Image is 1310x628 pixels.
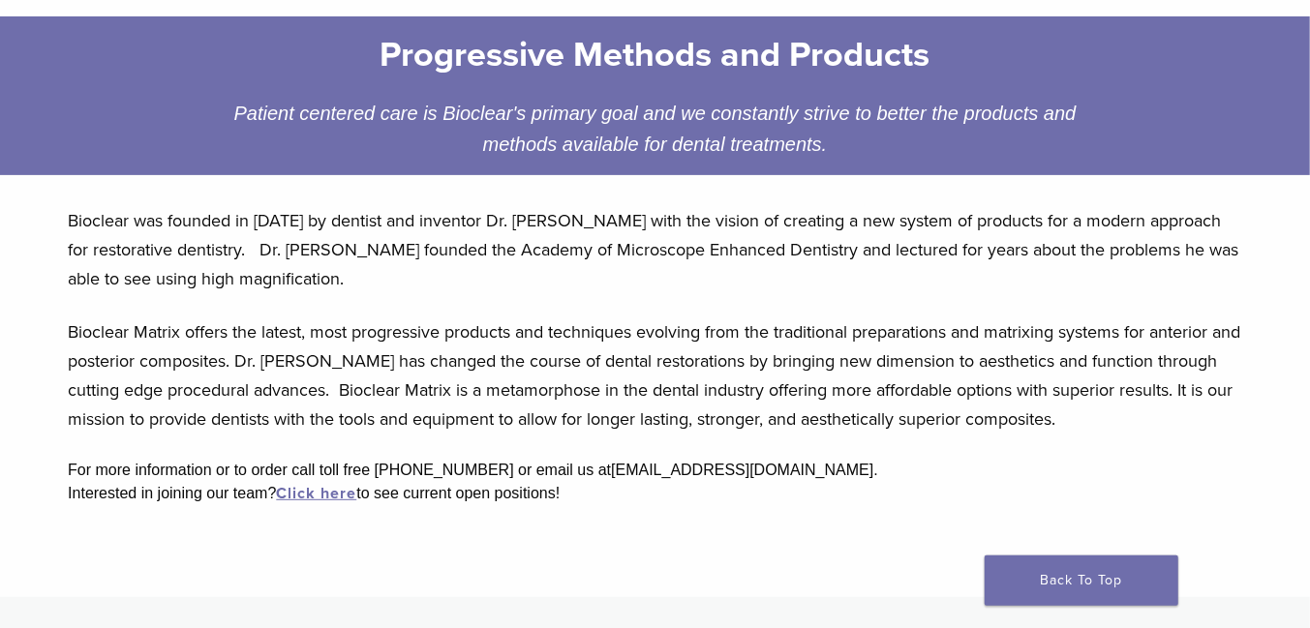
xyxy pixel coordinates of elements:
[985,555,1178,606] a: Back To Top
[68,482,1242,505] div: Interested in joining our team? to see current open positions!
[219,98,1092,160] div: Patient centered care is Bioclear's primary goal and we constantly strive to better the products ...
[233,32,1078,78] h2: Progressive Methods and Products
[68,206,1242,293] p: Bioclear was founded in [DATE] by dentist and inventor Dr. [PERSON_NAME] with the vision of creat...
[276,484,356,503] a: Click here
[68,317,1242,434] p: Bioclear Matrix offers the latest, most progressive products and techniques evolving from the tra...
[68,459,1242,482] div: For more information or to order call toll free [PHONE_NUMBER] or email us at [EMAIL_ADDRESS][DOM...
